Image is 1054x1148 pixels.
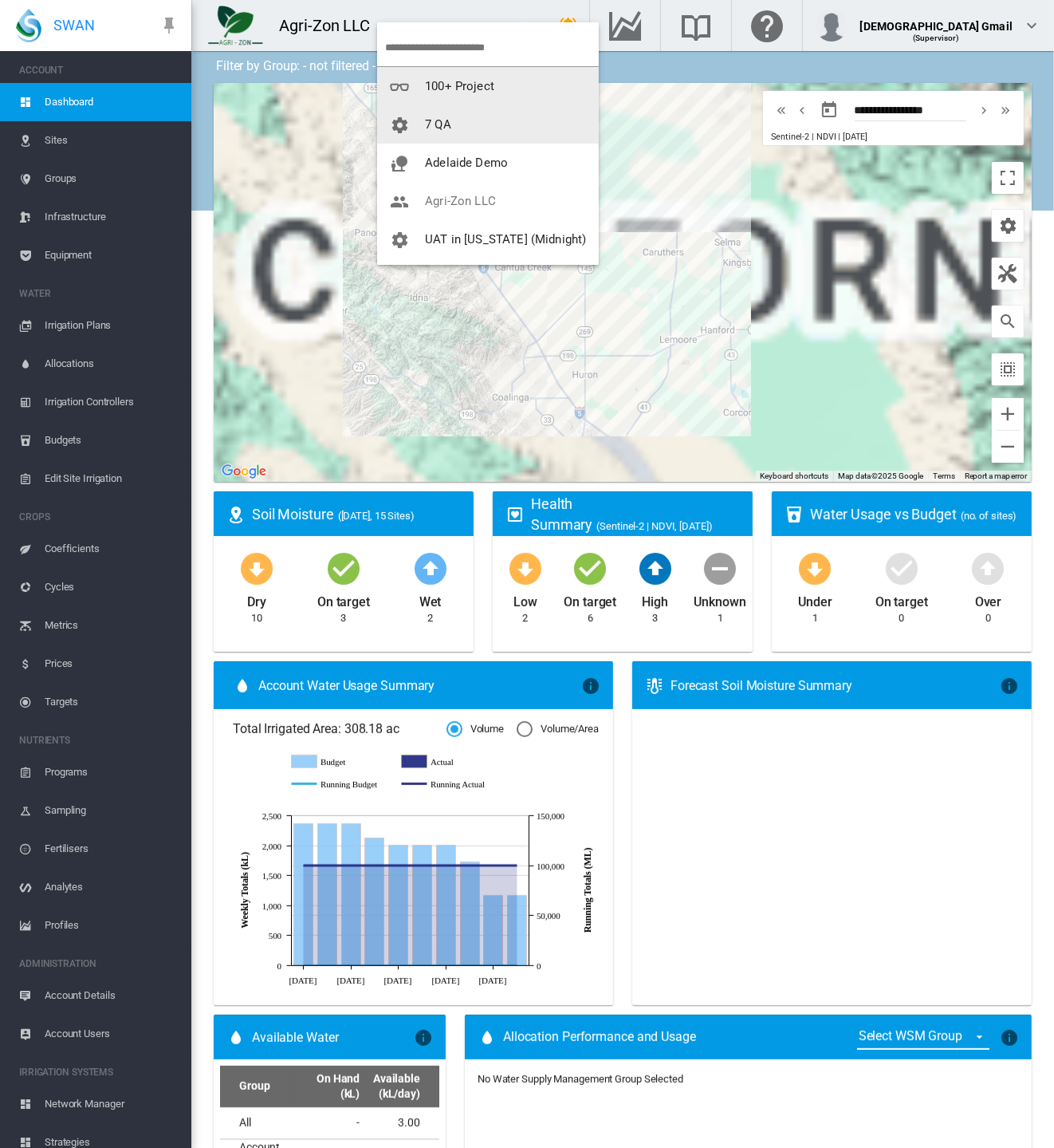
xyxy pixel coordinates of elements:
md-icon: icon-cog [390,231,409,250]
md-icon: icon-cog [390,116,409,135]
md-icon: icon-glasses [390,77,409,97]
span: Agri-Zon LLC [425,194,496,208]
button: You have 'Admin' permissions to UAT in California (Midnight) [377,220,599,258]
button: You have 'Agronomist' permissions to Adelaide Demo [377,144,599,182]
button: You have 'Supervisor' permissions to Agri-Zon LLC [377,182,599,220]
md-icon: icon-nature-people [390,154,409,173]
md-icon: icon-people [390,192,409,211]
button: You have 'Admin' permissions to 7 QA [377,105,599,144]
button: You have 'Operator' permissions to UAT in Prod [377,258,599,297]
span: UAT in [US_STATE] (Midnight) [425,232,586,247]
span: Adelaide Demo [425,156,508,170]
button: You have 'Viewer' permissions to 100+ Project [377,67,599,105]
span: 7 QA [425,117,451,132]
span: 100+ Project [425,79,494,93]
